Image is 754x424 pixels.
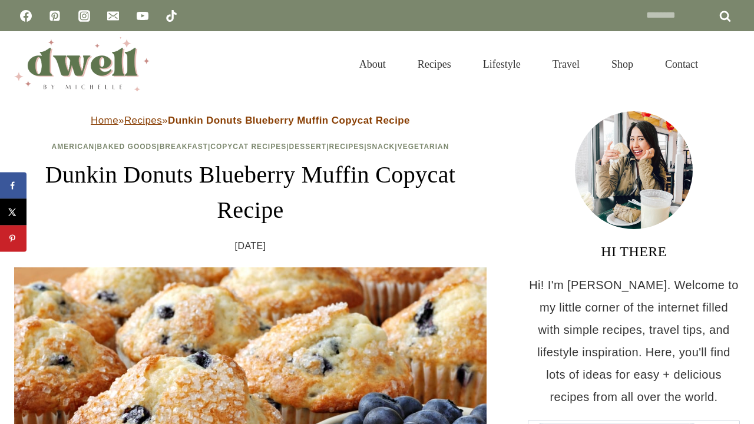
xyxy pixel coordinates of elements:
[101,4,125,28] a: Email
[160,143,208,151] a: Breakfast
[91,115,118,126] a: Home
[131,4,154,28] a: YouTube
[528,274,740,408] p: Hi! I'm [PERSON_NAME]. Welcome to my little corner of the internet filled with simple recipes, tr...
[720,54,740,74] button: View Search Form
[537,44,596,85] a: Travel
[649,44,714,85] a: Contact
[168,115,410,126] strong: Dunkin Donuts Blueberry Muffin Copycat Recipe
[14,4,38,28] a: Facebook
[91,115,410,126] span: » »
[343,44,402,85] a: About
[467,44,537,85] a: Lifestyle
[329,143,365,151] a: Recipes
[343,44,714,85] nav: Primary Navigation
[97,143,157,151] a: Baked Goods
[289,143,327,151] a: Dessert
[402,44,467,85] a: Recipes
[210,143,286,151] a: Copycat Recipes
[398,143,449,151] a: Vegetarian
[596,44,649,85] a: Shop
[235,237,266,255] time: [DATE]
[72,4,96,28] a: Instagram
[160,4,183,28] a: TikTok
[14,157,487,228] h1: Dunkin Donuts Blueberry Muffin Copycat Recipe
[528,241,740,262] h3: HI THERE
[14,37,150,91] img: DWELL by michelle
[124,115,162,126] a: Recipes
[52,143,449,151] span: | | | | | | |
[367,143,395,151] a: Snack
[52,143,95,151] a: American
[43,4,67,28] a: Pinterest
